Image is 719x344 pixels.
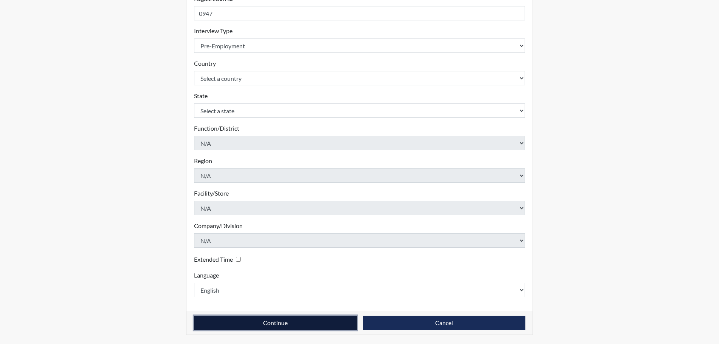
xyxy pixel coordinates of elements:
label: Facility/Store [194,189,229,198]
label: Extended Time [194,255,233,264]
label: Function/District [194,124,239,133]
label: Company/Division [194,221,243,230]
label: Region [194,156,212,165]
input: Insert a Registration ID, which needs to be a unique alphanumeric value for each interviewee [194,6,525,20]
label: Interview Type [194,26,232,35]
label: Country [194,59,216,68]
button: Continue [194,316,357,330]
div: Checking this box will provide the interviewee with an accomodation of extra time to answer each ... [194,254,244,265]
label: Language [194,271,219,280]
label: State [194,91,208,100]
button: Cancel [363,316,525,330]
